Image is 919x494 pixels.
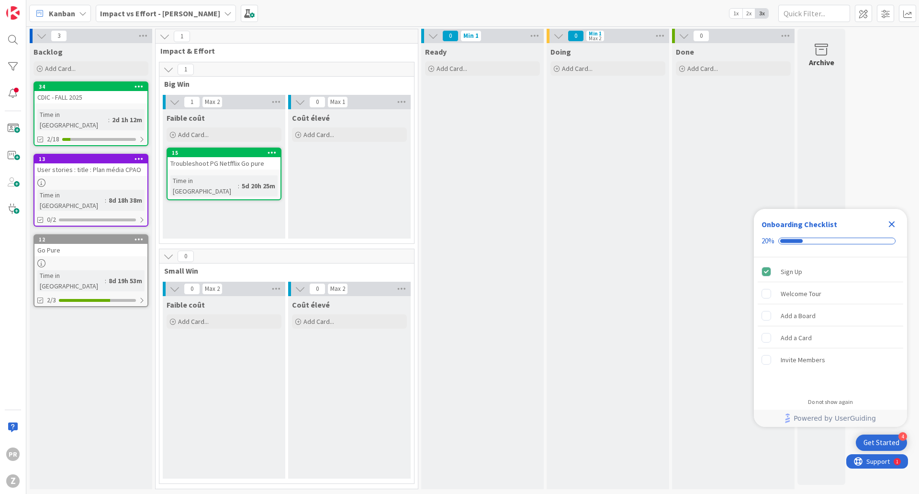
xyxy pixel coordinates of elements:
[762,237,899,245] div: Checklist progress: 20%
[856,435,907,451] div: Open Get Started checklist, remaining modules: 4
[809,57,834,68] div: Archive
[167,148,281,200] a: 15Troubleshoot PG Netfflix Go pureTime in [GEOGRAPHIC_DATA]:5d 20h 25m
[178,130,209,139] span: Add Card...
[758,283,903,304] div: Welcome Tour is incomplete.
[50,4,52,11] div: 1
[687,64,718,73] span: Add Card...
[794,413,876,424] span: Powered by UserGuiding
[37,109,108,130] div: Time in [GEOGRAPHIC_DATA]
[898,432,907,441] div: 4
[781,332,812,344] div: Add a Card
[781,288,821,299] div: Welcome Tour
[437,64,467,73] span: Add Card...
[6,474,20,488] div: Z
[34,155,147,176] div: 13User stories : title : Plan média CPAO
[105,195,106,206] span: :
[442,30,459,42] span: 0
[330,287,345,291] div: Max 2
[205,100,220,104] div: Max 2
[781,310,816,322] div: Add a Board
[239,181,278,191] div: 5d 20h 25m
[758,349,903,370] div: Invite Members is incomplete.
[100,9,220,18] b: Impact vs Effort - [PERSON_NAME]
[884,217,899,232] div: Close Checklist
[105,276,106,286] span: :
[49,8,75,19] span: Kanban
[762,218,837,230] div: Onboarding Checklist
[693,30,709,42] span: 0
[37,270,105,291] div: Time in [GEOGRAPHIC_DATA]
[303,130,334,139] span: Add Card...
[34,91,147,103] div: CDIC - FALL 2025
[34,82,147,103] div: 34CDIC - FALL 2025
[550,47,571,57] span: Doing
[758,327,903,348] div: Add a Card is incomplete.
[184,283,200,295] span: 0
[330,100,345,104] div: Max 1
[778,5,850,22] input: Quick Filter...
[47,134,59,144] span: 2/18
[205,287,220,291] div: Max 2
[303,317,334,326] span: Add Card...
[110,115,145,125] div: 2d 1h 12m
[34,235,147,256] div: 12Go Pure
[754,209,907,427] div: Checklist Container
[762,237,774,245] div: 20%
[292,300,330,310] span: Coût élevé
[168,149,280,157] div: 15
[729,9,742,18] span: 1x
[589,36,601,41] div: Max 2
[309,96,325,108] span: 0
[39,236,147,243] div: 12
[164,266,402,276] span: Small Win
[6,6,20,20] img: Visit kanbanzone.com
[184,96,200,108] span: 1
[164,79,402,89] span: Big Win
[562,64,593,73] span: Add Card...
[425,47,447,57] span: Ready
[34,47,63,57] span: Backlog
[863,438,899,448] div: Get Started
[292,113,330,123] span: Coût élevé
[178,251,194,262] span: 0
[781,266,802,277] div: Sign Up
[178,317,209,326] span: Add Card...
[781,354,825,366] div: Invite Members
[20,1,44,13] span: Support
[108,115,110,125] span: :
[568,30,584,42] span: 0
[34,235,147,244] div: 12
[34,81,148,146] a: 34CDIC - FALL 2025Time in [GEOGRAPHIC_DATA]:2d 1h 12m2/18
[676,47,694,57] span: Done
[758,305,903,326] div: Add a Board is incomplete.
[755,9,768,18] span: 3x
[170,175,238,196] div: Time in [GEOGRAPHIC_DATA]
[808,398,853,406] div: Do not show again
[758,261,903,282] div: Sign Up is complete.
[160,46,406,56] span: Impact & Effort
[34,244,147,256] div: Go Pure
[47,295,56,305] span: 2/3
[742,9,755,18] span: 2x
[34,155,147,163] div: 13
[238,181,239,191] span: :
[6,448,20,461] div: PR
[174,31,190,42] span: 1
[39,156,147,162] div: 13
[106,276,145,286] div: 8d 19h 53m
[167,300,205,310] span: Faible coût
[45,64,76,73] span: Add Card...
[589,31,602,36] div: Min 1
[34,163,147,176] div: User stories : title : Plan média CPAO
[759,410,902,427] a: Powered by UserGuiding
[106,195,145,206] div: 8d 18h 38m
[167,113,205,123] span: Faible coût
[47,215,56,225] span: 0/2
[37,190,105,211] div: Time in [GEOGRAPHIC_DATA]
[172,149,280,156] div: 15
[168,149,280,170] div: 15Troubleshoot PG Netfflix Go pure
[39,83,147,90] div: 34
[34,234,148,307] a: 12Go PureTime in [GEOGRAPHIC_DATA]:8d 19h 53m2/3
[178,64,194,75] span: 1
[34,154,148,227] a: 13User stories : title : Plan média CPAOTime in [GEOGRAPHIC_DATA]:8d 18h 38m0/2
